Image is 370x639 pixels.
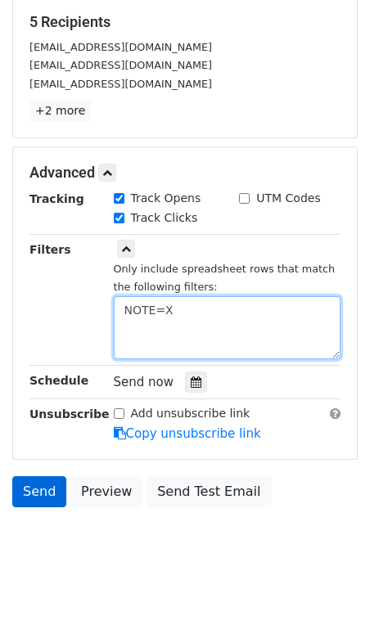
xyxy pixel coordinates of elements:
[131,190,201,207] label: Track Opens
[29,164,341,182] h5: Advanced
[114,426,261,441] a: Copy unsubscribe link
[29,13,341,31] h5: 5 Recipients
[29,243,71,256] strong: Filters
[29,78,212,90] small: [EMAIL_ADDRESS][DOMAIN_NAME]
[12,476,66,507] a: Send
[131,209,198,227] label: Track Clicks
[29,101,91,121] a: +2 more
[29,374,88,387] strong: Schedule
[29,59,212,71] small: [EMAIL_ADDRESS][DOMAIN_NAME]
[131,405,250,422] label: Add unsubscribe link
[29,407,110,421] strong: Unsubscribe
[147,476,271,507] a: Send Test Email
[256,190,320,207] label: UTM Codes
[29,41,212,53] small: [EMAIL_ADDRESS][DOMAIN_NAME]
[114,375,174,389] span: Send now
[288,560,370,639] iframe: Chat Widget
[114,263,336,294] small: Only include spreadsheet rows that match the following filters:
[70,476,142,507] a: Preview
[29,192,84,205] strong: Tracking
